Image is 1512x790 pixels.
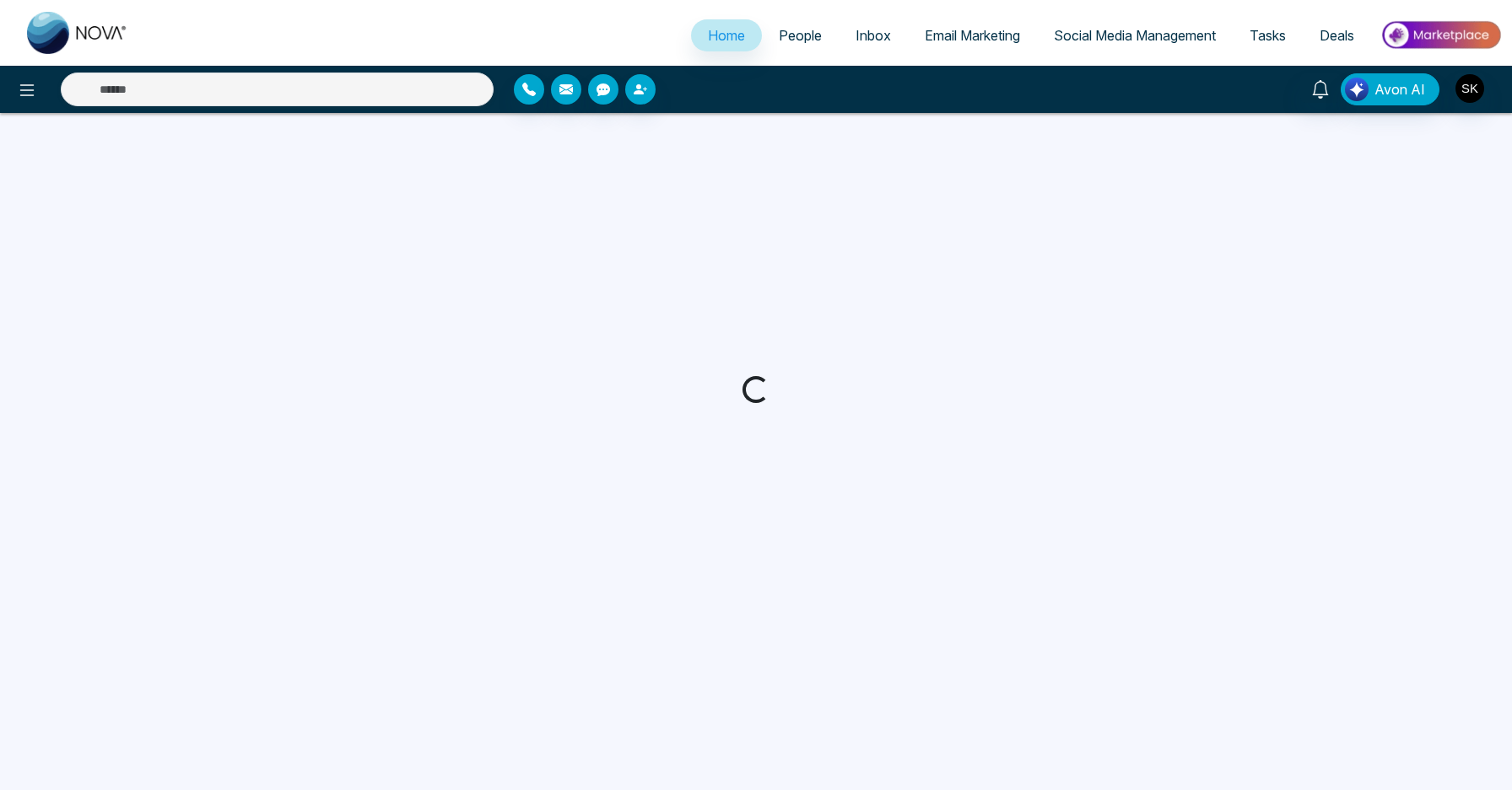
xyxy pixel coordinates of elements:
a: Email Marketing [908,19,1037,51]
span: Inbox [856,27,891,44]
a: Tasks [1233,19,1303,51]
img: Nova CRM Logo [27,12,128,54]
a: Deals [1303,19,1371,51]
span: Tasks [1250,27,1286,44]
span: Email Marketing [925,27,1020,44]
a: Inbox [839,19,908,51]
span: Social Media Management [1054,27,1216,44]
img: User Avatar [1455,74,1484,103]
span: People [779,27,822,44]
a: Social Media Management [1037,19,1233,51]
span: Avon AI [1374,79,1425,99]
span: Deals [1320,27,1354,44]
a: People [762,19,839,51]
img: Lead Flow [1345,78,1369,101]
button: Avon AI [1341,73,1439,105]
img: Market-place.gif [1380,16,1502,54]
a: Home [691,19,762,51]
span: Home [708,27,745,44]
